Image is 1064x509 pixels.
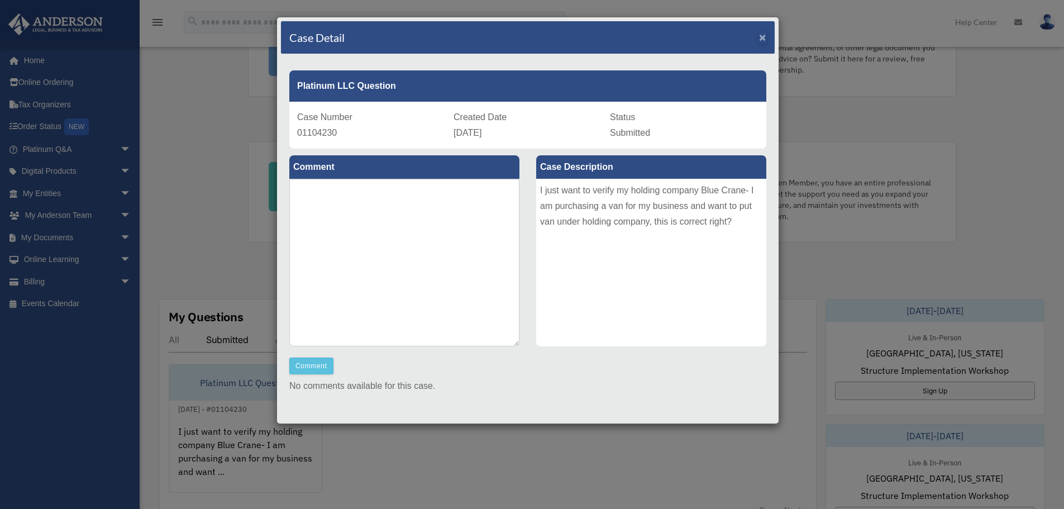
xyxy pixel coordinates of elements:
h4: Case Detail [289,30,345,45]
label: Comment [289,155,519,179]
span: × [759,31,766,44]
span: Submitted [610,128,650,137]
label: Case Description [536,155,766,179]
span: Created Date [454,112,507,122]
button: Close [759,31,766,43]
button: Comment [289,358,333,374]
span: 01104230 [297,128,337,137]
p: No comments available for this case. [289,378,766,394]
div: I just want to verify my holding company Blue Crane- I am purchasing a van for my business and wa... [536,179,766,346]
span: Status [610,112,635,122]
span: Case Number [297,112,352,122]
div: Platinum LLC Question [289,70,766,102]
span: [DATE] [454,128,481,137]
